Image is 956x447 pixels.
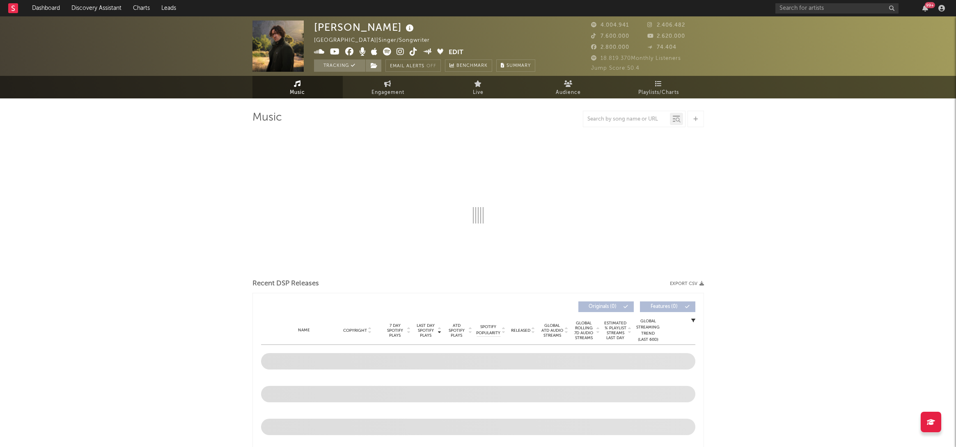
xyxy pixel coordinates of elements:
span: 2.620.000 [647,34,685,39]
div: Global Streaming Trend (Last 60D) [636,318,660,343]
a: Audience [523,76,614,98]
span: 7 Day Spotify Plays [384,323,406,338]
span: Audience [556,88,581,98]
button: Originals(0) [578,301,634,312]
span: Originals ( 0 ) [584,304,621,309]
span: Benchmark [456,61,488,71]
button: Edit [449,48,463,58]
span: 7.600.000 [591,34,629,39]
div: [PERSON_NAME] [314,21,416,34]
span: Estimated % Playlist Streams Last Day [604,321,627,340]
span: Spotify Popularity [476,324,500,336]
span: Recent DSP Releases [252,279,319,289]
div: 99 + [925,2,935,8]
span: Global Rolling 7D Audio Streams [573,321,595,340]
input: Search for artists [775,3,899,14]
span: 18.819.370 Monthly Listeners [591,56,681,61]
span: 2.406.482 [647,23,685,28]
span: Summary [507,64,531,68]
span: Playlists/Charts [638,88,679,98]
div: [GEOGRAPHIC_DATA] | Singer/Songwriter [314,36,439,46]
span: Last Day Spotify Plays [415,323,437,338]
span: 4.004.941 [591,23,629,28]
span: Engagement [371,88,404,98]
a: Benchmark [445,59,492,72]
span: Global ATD Audio Streams [541,323,564,338]
button: 99+ [922,5,928,11]
span: Features ( 0 ) [645,304,683,309]
button: Tracking [314,59,365,72]
button: Summary [496,59,535,72]
button: Features(0) [640,301,695,312]
span: Copyright [343,328,367,333]
button: Export CSV [670,281,704,286]
span: ATD Spotify Plays [446,323,468,338]
span: Jump Score: 50.4 [591,66,640,71]
input: Search by song name or URL [583,116,670,123]
span: 2.800.000 [591,45,629,50]
button: Email AlertsOff [385,59,441,72]
a: Live [433,76,523,98]
span: Live [473,88,484,98]
a: Engagement [343,76,433,98]
a: Playlists/Charts [614,76,704,98]
em: Off [426,64,436,68]
span: 74.404 [647,45,676,50]
div: Name [277,327,331,333]
a: Music [252,76,343,98]
span: Music [290,88,305,98]
span: Released [511,328,530,333]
